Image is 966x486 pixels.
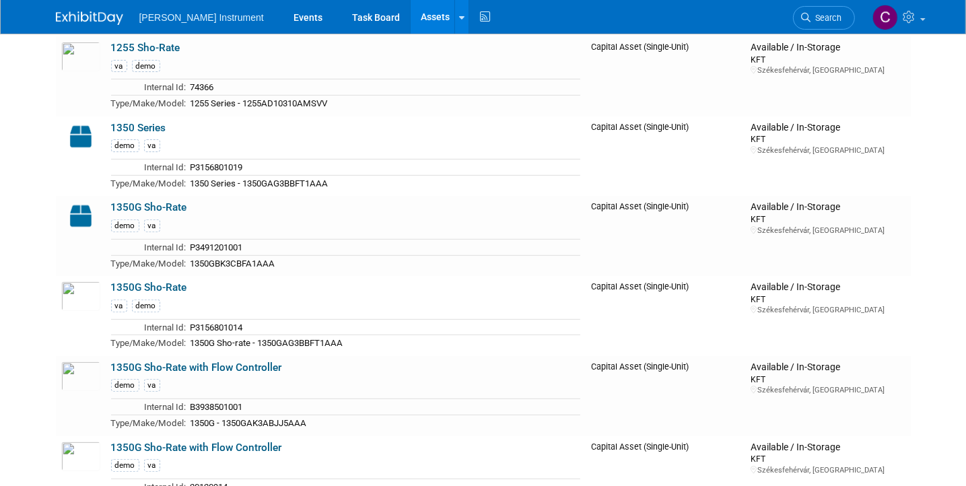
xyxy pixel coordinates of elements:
img: Capital-Asset-Icon-2.png [61,201,100,231]
td: 1350G - 1350GAK3ABJJ5AAA [186,415,580,431]
td: Capital Asset (Single-Unit) [586,36,746,116]
div: demo [111,379,139,392]
div: Available / In-Storage [751,442,905,454]
img: Capital-Asset-Icon-2.png [61,122,100,151]
td: Internal Id: [111,319,186,335]
div: Available / In-Storage [751,122,905,134]
div: KFT [751,374,905,385]
a: Search [793,6,855,30]
td: P3156801014 [186,319,580,335]
td: Internal Id: [111,239,186,255]
a: 1350G Sho-Rate [111,201,187,213]
div: Székesfehérvár, [GEOGRAPHIC_DATA] [751,465,905,475]
td: 1350 Series - 1350GAG3BBFT1AAA [186,175,580,190]
td: Capital Asset (Single-Unit) [586,196,746,276]
div: KFT [751,213,905,225]
div: Available / In-Storage [751,42,905,54]
img: ExhibitDay [56,11,123,25]
div: demo [111,459,139,472]
td: 74366 [186,79,580,96]
td: 1350G Sho-rate - 1350GAG3BBFT1AAA [186,335,580,351]
div: va [144,219,160,232]
a: 1350G Sho-Rate with Flow Controller [111,442,282,454]
div: va [111,300,127,312]
td: P3491201001 [186,239,580,255]
div: KFT [751,453,905,464]
td: 1350GBK3CBFA1AAA [186,255,580,271]
div: va [144,459,160,472]
td: Internal Id: [111,79,186,96]
a: 1255 Sho-Rate [111,42,180,54]
td: Capital Asset (Single-Unit) [586,116,746,197]
div: Székesfehérvár, [GEOGRAPHIC_DATA] [751,385,905,395]
span: Search [811,13,842,23]
td: Internal Id: [111,399,186,415]
div: Székesfehérvár, [GEOGRAPHIC_DATA] [751,65,905,75]
div: Available / In-Storage [751,201,905,213]
div: Székesfehérvár, [GEOGRAPHIC_DATA] [751,225,905,236]
td: Type/Make/Model: [111,96,186,111]
div: va [144,379,160,392]
td: Capital Asset (Single-Unit) [586,356,746,436]
a: 1350G Sho-Rate with Flow Controller [111,361,282,374]
td: 1255 Series - 1255AD10310AMSVV [186,96,580,111]
a: 1350 Series [111,122,166,134]
div: va [111,60,127,73]
div: demo [132,60,160,73]
div: demo [111,139,139,152]
a: 1350G Sho-Rate [111,281,187,293]
td: P3156801019 [186,160,580,176]
span: [PERSON_NAME] Instrument [139,12,264,23]
td: Type/Make/Model: [111,175,186,190]
div: KFT [751,54,905,65]
td: Capital Asset (Single-Unit) [586,276,746,356]
div: Székesfehérvár, [GEOGRAPHIC_DATA] [751,145,905,155]
div: Available / In-Storage [751,361,905,374]
div: demo [132,300,160,312]
td: B3938501001 [186,399,580,415]
div: Székesfehérvár, [GEOGRAPHIC_DATA] [751,305,905,315]
td: Type/Make/Model: [111,335,186,351]
div: KFT [751,133,905,145]
td: Type/Make/Model: [111,415,186,431]
div: demo [111,219,139,232]
div: KFT [751,293,905,305]
img: Christine Batycki [872,5,898,30]
td: Internal Id: [111,160,186,176]
td: Type/Make/Model: [111,255,186,271]
div: va [144,139,160,152]
div: Available / In-Storage [751,281,905,293]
